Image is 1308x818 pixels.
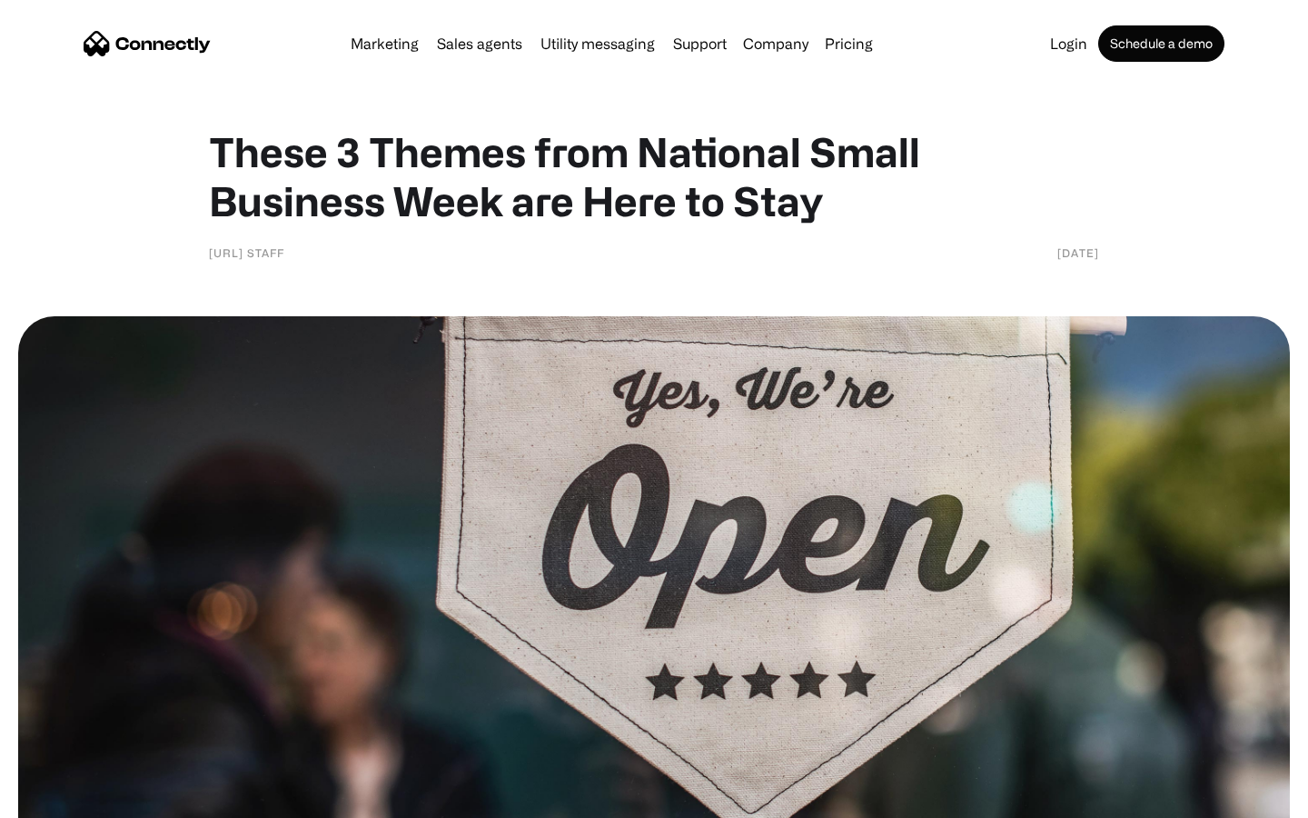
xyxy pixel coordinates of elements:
[738,31,814,56] div: Company
[430,36,530,51] a: Sales agents
[666,36,734,51] a: Support
[533,36,662,51] a: Utility messaging
[1057,244,1099,262] div: [DATE]
[1098,25,1224,62] a: Schedule a demo
[343,36,426,51] a: Marketing
[209,127,1099,225] h1: These 3 Themes from National Small Business Week are Here to Stay
[817,36,880,51] a: Pricing
[209,244,284,262] div: [URL] Staff
[743,31,808,56] div: Company
[36,786,109,812] ul: Language list
[1043,36,1095,51] a: Login
[18,786,109,812] aside: Language selected: English
[84,30,211,57] a: home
